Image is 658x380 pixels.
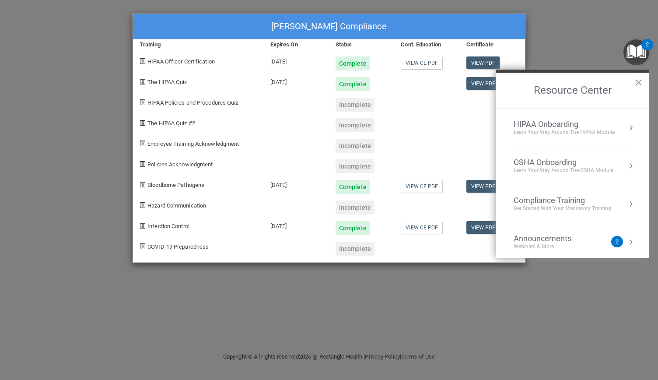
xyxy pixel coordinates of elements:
[514,120,615,129] div: HIPAA Onboarding
[514,158,613,167] div: OSHA Onboarding
[623,39,649,65] button: Open Resource Center, 2 new notifications
[394,39,459,50] div: Cont. Education
[336,98,374,112] div: Incomplete
[466,221,500,234] a: View PDF
[147,161,213,168] span: Policies Acknowledgment
[514,234,589,243] div: Announcements
[514,129,615,136] div: Learn Your Way around the HIPAA module
[264,215,329,235] div: [DATE]
[329,39,394,50] div: Status
[401,221,442,234] a: View CE PDF
[466,56,500,69] a: View PDF
[264,50,329,70] div: [DATE]
[336,201,374,215] div: Incomplete
[514,167,613,174] div: Learn your way around the OSHA module
[336,118,374,132] div: Incomplete
[336,56,370,70] div: Complete
[460,39,525,50] div: Certificate
[336,221,370,235] div: Complete
[514,243,589,250] div: Webinars & More
[264,173,329,194] div: [DATE]
[496,70,649,258] div: Resource Center
[147,202,206,209] span: Hazard Communication
[646,45,649,56] div: 2
[147,243,209,250] span: COVID-19 Preparedness
[336,159,374,173] div: Incomplete
[336,77,370,91] div: Complete
[264,39,329,50] div: Expires On
[147,120,195,127] span: The HIPAA Quiz #2
[634,75,643,89] button: Close
[401,56,442,69] a: View CE PDF
[264,70,329,91] div: [DATE]
[336,180,370,194] div: Complete
[336,139,374,153] div: Incomplete
[147,79,187,85] span: The HIPAA Quiz
[466,180,500,193] a: View PDF
[133,14,525,39] div: [PERSON_NAME] Compliance
[496,73,649,109] h2: Resource Center
[147,141,239,147] span: Employee Training Acknowledgment
[133,39,264,50] div: Training
[514,205,611,212] div: Get Started with your mandatory training
[466,77,500,90] a: View PDF
[147,223,189,229] span: Infection Control
[336,242,374,256] div: Incomplete
[147,182,204,188] span: Bloodborne Pathogens
[147,58,215,65] span: HIPAA Officer Certification
[401,180,442,193] a: View CE PDF
[514,196,611,205] div: Compliance Training
[147,99,238,106] span: HIPAA Policies and Procedures Quiz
